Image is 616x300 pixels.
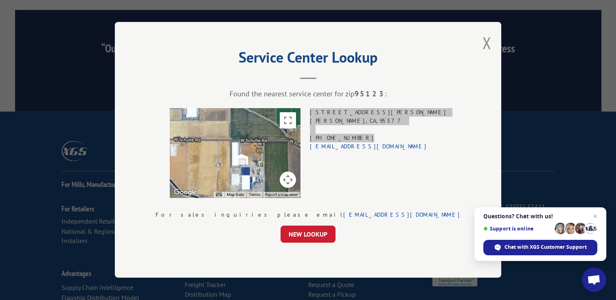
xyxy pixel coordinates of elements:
span: Support is online [483,226,552,232]
img: Google [172,187,199,198]
button: Map Data [227,192,244,198]
span: Chat with XGS Customer Support [504,243,587,251]
div: Chat with XGS Customer Support [483,240,597,255]
a: Open this area in Google Maps (opens a new window) [172,187,199,198]
a: Terms (opens in new tab) [249,193,260,197]
button: Keyboard shortcuts [216,192,221,198]
h2: Service Center Lookup [156,52,460,67]
button: NEW LOOKUP [281,226,335,243]
a: Report a map error [265,193,298,197]
div: For sales inquiries please email [156,211,460,220]
div: [STREET_ADDRESS][PERSON_NAME] [PERSON_NAME] , CA , 95377 [PHONE_NUMBER] [310,109,447,198]
button: Toggle fullscreen view [280,113,296,129]
div: Found the nearest service center for zip : [156,89,460,99]
button: Map camera controls [280,172,296,188]
a: [EMAIL_ADDRESS][DOMAIN_NAME] [310,143,427,150]
a: [EMAIL_ADDRESS][DOMAIN_NAME] [343,211,460,219]
button: Close modal [482,32,491,54]
strong: 95123 [355,89,385,99]
span: Questions? Chat with us! [483,213,597,220]
div: Open chat [582,267,606,292]
span: Close chat [590,211,600,221]
img: svg%3E [235,153,248,166]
